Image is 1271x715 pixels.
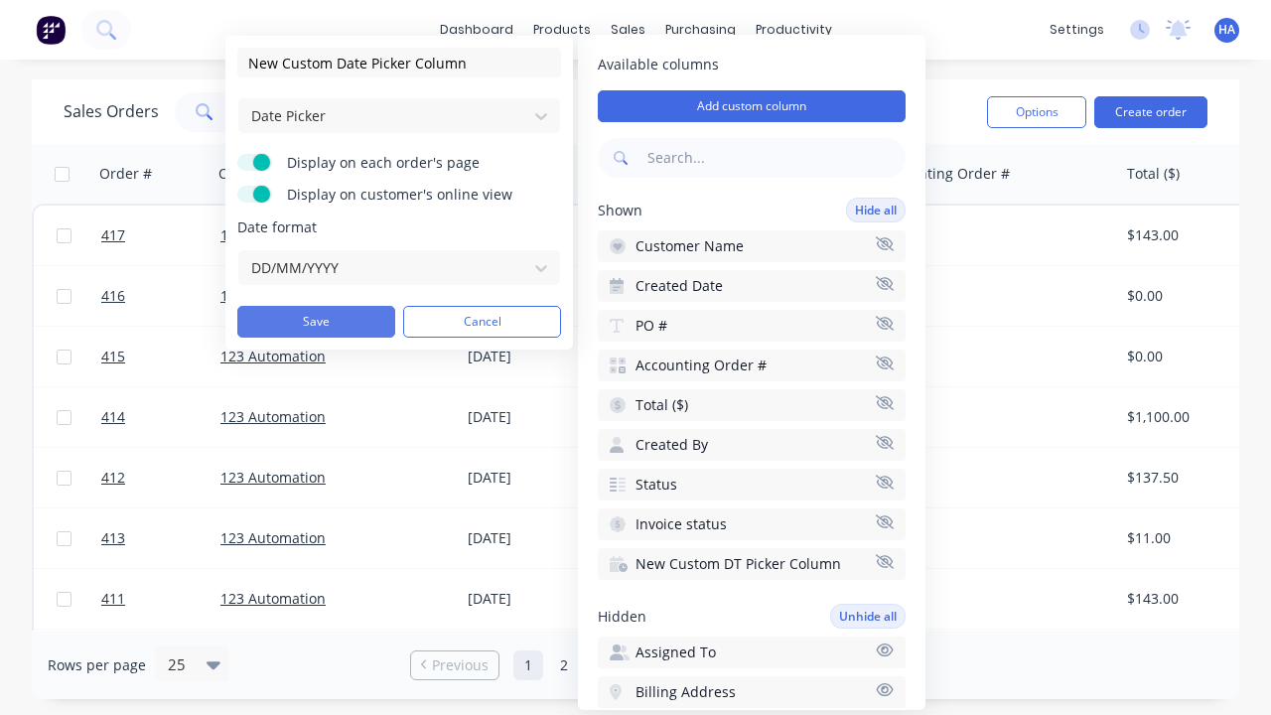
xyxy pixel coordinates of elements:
[598,230,906,262] button: Customer Name
[220,347,326,365] a: 123 Automation
[635,316,667,336] span: PO #
[101,630,220,689] a: 410
[1218,21,1235,39] span: HA
[48,655,146,675] span: Rows per page
[101,589,125,609] span: 411
[220,407,326,426] a: 123 Automation
[1127,468,1244,488] div: $137.50
[237,306,395,338] button: Save
[746,15,842,45] div: productivity
[598,429,906,461] button: Created By
[237,48,561,77] input: Enter column name...
[643,138,906,178] input: Search...
[220,589,326,608] a: 123 Automation
[101,206,220,265] a: 417
[1040,15,1114,45] div: settings
[36,15,66,45] img: Factory
[287,185,535,205] span: Display on customer's online view
[220,225,326,244] a: 123 Automation
[598,90,906,122] button: Add custom column
[1127,407,1244,427] div: $1,100.00
[987,96,1086,128] button: Options
[1127,528,1244,548] div: $11.00
[468,347,616,366] div: [DATE]
[101,347,125,366] span: 415
[635,643,716,662] span: Assigned To
[220,528,326,547] a: 123 Automation
[1127,589,1244,609] div: $143.00
[513,650,543,680] a: Page 1 is your current page
[655,15,746,45] div: purchasing
[523,15,601,45] div: products
[101,569,220,629] a: 411
[468,589,616,609] div: [DATE]
[598,389,906,421] button: Total ($)
[635,514,727,534] span: Invoice status
[549,650,579,680] a: Page 2
[598,548,906,580] button: New Custom DT Picker Column
[598,637,906,668] button: Assigned To
[237,217,561,237] span: Date format
[635,356,767,375] span: Accounting Order #
[99,164,152,184] div: Order #
[635,554,841,574] span: New Custom DT Picker Column
[1127,164,1180,184] div: Total ($)
[598,350,906,381] button: Accounting Order #
[598,201,642,220] span: Shown
[403,306,561,338] button: Cancel
[1127,347,1244,366] div: $0.00
[101,468,125,488] span: 412
[287,153,535,173] span: Display on each order's page
[1094,96,1207,128] button: Create order
[598,270,906,302] button: Created Date
[430,15,523,45] a: dashboard
[101,407,125,427] span: 414
[468,468,616,488] div: [DATE]
[598,676,906,708] button: Billing Address
[101,448,220,507] a: 412
[601,15,655,45] div: sales
[101,266,220,326] a: 416
[432,655,489,675] span: Previous
[101,225,125,245] span: 417
[468,407,616,427] div: [DATE]
[635,236,744,256] span: Customer Name
[220,468,326,487] a: 123 Automation
[220,286,326,305] a: 123 Automation
[218,164,327,184] div: Customer Name
[598,55,906,74] span: Available columns
[101,508,220,568] a: 413
[101,286,125,306] span: 416
[101,327,220,386] a: 415
[635,475,677,495] span: Status
[598,607,646,627] span: Hidden
[879,164,1010,184] div: Accounting Order #
[101,528,125,548] span: 413
[411,655,498,675] a: Previous page
[598,310,906,342] button: PO #
[635,395,688,415] span: Total ($)
[598,469,906,500] button: Status
[846,198,906,222] button: Hide all
[101,387,220,447] a: 414
[64,102,159,121] h1: Sales Orders
[1127,225,1244,245] div: $143.00
[1127,286,1244,306] div: $0.00
[830,604,906,629] button: Unhide all
[468,528,616,548] div: [DATE]
[635,276,723,296] span: Created Date
[635,682,736,702] span: Billing Address
[635,435,708,455] span: Created By
[598,508,906,540] button: Invoice status
[402,650,869,680] ul: Pagination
